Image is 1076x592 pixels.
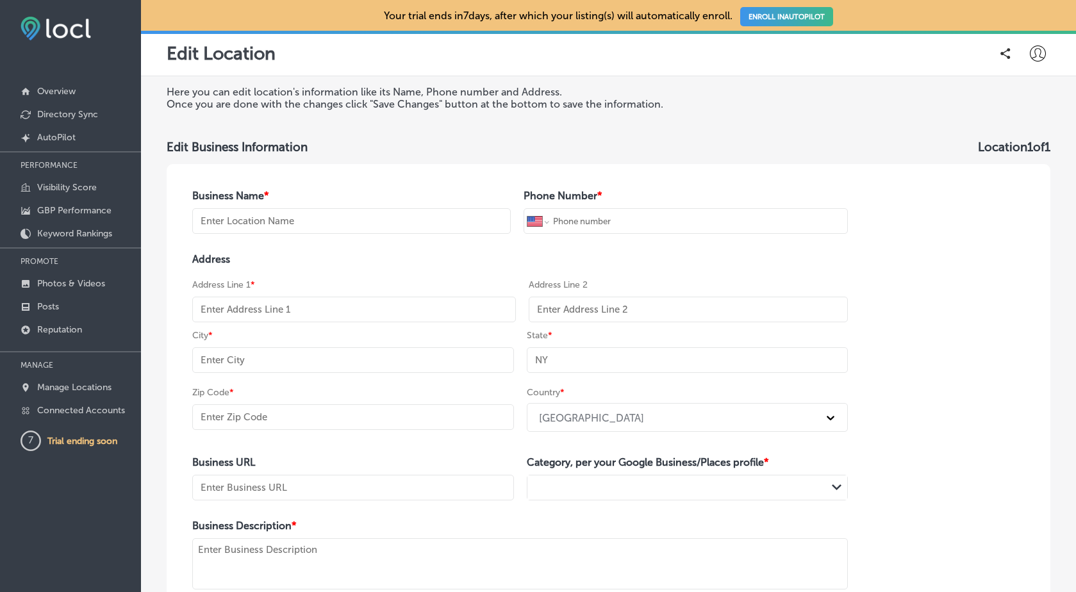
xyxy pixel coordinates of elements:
[527,330,552,341] label: State
[37,132,76,143] p: AutoPilot
[167,98,741,110] p: Once you are done with the changes click "Save Changes" button at the bottom to save the informat...
[47,436,117,447] p: Trial ending soon
[37,86,76,97] p: Overview
[192,253,848,265] h4: Address
[192,347,514,373] input: Enter City
[384,10,832,22] p: Your trial ends in 7 days, after which your listing(s) will automatically enroll.
[37,228,112,239] p: Keyword Rankings
[192,404,514,430] input: Enter Zip Code
[192,190,511,202] h4: Business Name
[740,7,833,26] a: ENROLL INAUTOPILOT
[167,86,741,98] p: Here you can edit location's information like its Name, Phone number and Address.
[37,382,112,393] p: Manage Locations
[167,43,276,64] p: Edit Location
[978,140,1050,154] h3: Location 1 of 1
[192,456,514,468] h4: Business URL
[192,279,255,290] label: Address Line 1
[37,182,97,193] p: Visibility Score
[192,330,213,341] label: City
[192,475,514,500] input: Enter Business URL
[167,140,308,154] h3: Edit Business Information
[527,456,848,468] h4: Category, per your Google Business/Places profile
[37,278,105,289] p: Photos & Videos
[527,387,565,398] label: Country
[37,109,98,120] p: Directory Sync
[192,387,234,398] label: Zip Code
[192,208,511,234] input: Enter Location Name
[37,324,82,335] p: Reputation
[529,279,588,290] label: Address Line 2
[539,411,644,423] div: [GEOGRAPHIC_DATA]
[28,434,33,446] text: 7
[192,520,848,532] h4: Business Description
[192,297,516,322] input: Enter Address Line 1
[552,209,844,233] input: Phone number
[524,190,848,202] h4: Phone Number
[527,347,848,373] input: NY
[37,405,125,416] p: Connected Accounts
[21,17,91,40] img: fda3e92497d09a02dc62c9cd864e3231.png
[37,205,112,216] p: GBP Performance
[37,301,59,312] p: Posts
[529,297,848,322] input: Enter Address Line 2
